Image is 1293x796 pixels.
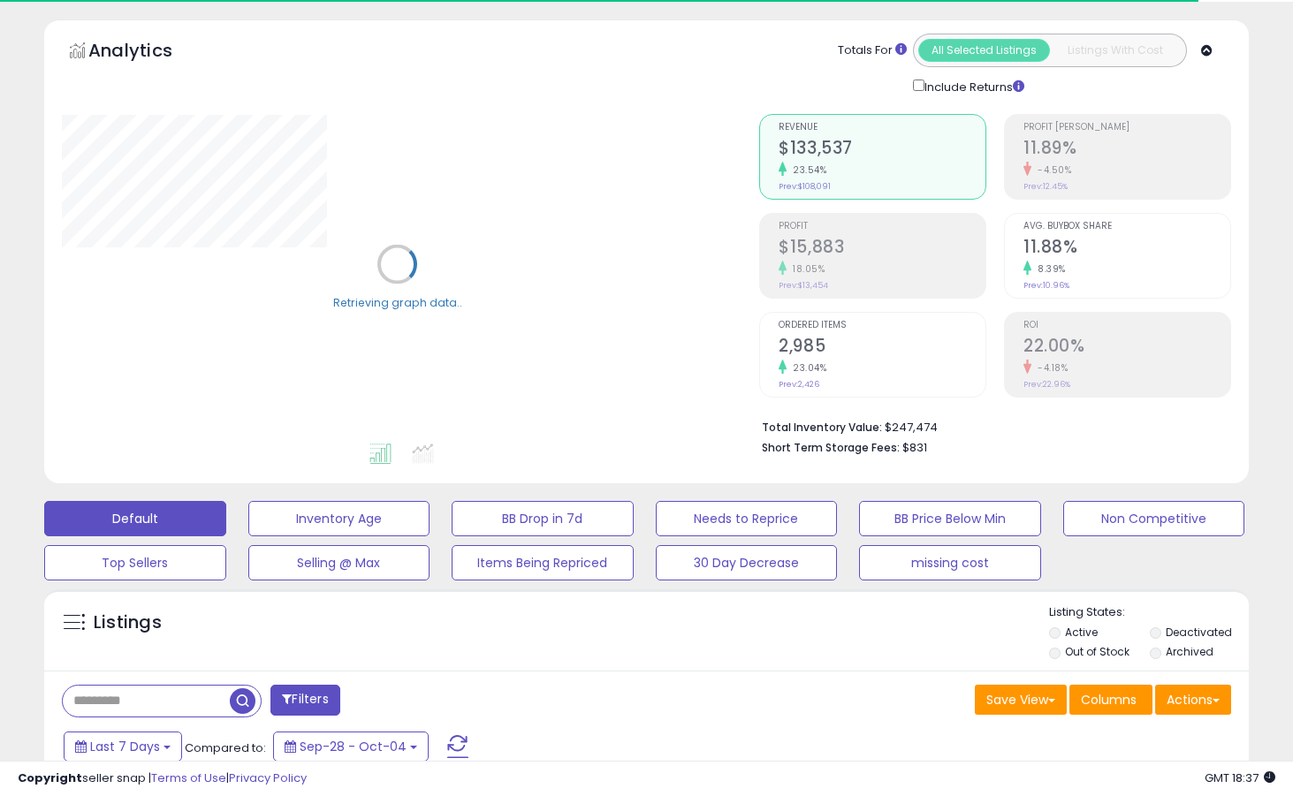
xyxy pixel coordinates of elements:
[1069,685,1152,715] button: Columns
[44,501,226,536] button: Default
[229,769,307,786] a: Privacy Policy
[900,76,1046,96] div: Include Returns
[1023,123,1230,133] span: Profit [PERSON_NAME]
[975,685,1067,715] button: Save View
[779,280,828,291] small: Prev: $13,454
[248,545,430,580] button: Selling @ Max
[1023,138,1230,162] h2: 11.89%
[1155,685,1231,715] button: Actions
[779,379,819,390] small: Prev: 2,426
[1023,181,1068,192] small: Prev: 12.45%
[270,685,339,716] button: Filters
[248,501,430,536] button: Inventory Age
[762,440,900,455] b: Short Term Storage Fees:
[90,738,160,755] span: Last 7 Days
[779,138,985,162] h2: $133,537
[88,38,207,67] h5: Analytics
[656,545,838,580] button: 30 Day Decrease
[859,545,1041,580] button: missing cost
[1166,644,1213,659] label: Archived
[1063,501,1245,536] button: Non Competitive
[787,163,826,177] small: 23.54%
[452,501,634,536] button: BB Drop in 7d
[64,732,182,762] button: Last 7 Days
[918,39,1050,62] button: All Selected Listings
[1023,321,1230,330] span: ROI
[94,610,162,635] h5: Listings
[18,770,307,787] div: seller snap | |
[779,123,985,133] span: Revenue
[1065,644,1129,659] label: Out of Stock
[1049,604,1249,621] p: Listing States:
[44,545,226,580] button: Top Sellers
[1023,336,1230,360] h2: 22.00%
[1023,222,1230,231] span: Avg. Buybox Share
[762,415,1218,436] li: $247,474
[1049,39,1181,62] button: Listings With Cost
[185,739,266,756] span: Compared to:
[779,222,985,231] span: Profit
[151,769,226,786] a: Terms of Use
[333,294,462,310] div: Retrieving graph data..
[1065,625,1098,640] label: Active
[1205,769,1275,786] span: 2025-10-12 18:37 GMT
[1166,625,1232,640] label: Deactivated
[787,361,826,375] small: 23.04%
[1081,691,1137,709] span: Columns
[656,501,838,536] button: Needs to Reprice
[1031,163,1071,177] small: -4.50%
[779,321,985,330] span: Ordered Items
[1023,237,1230,261] h2: 11.88%
[838,42,907,59] div: Totals For
[1023,280,1069,291] small: Prev: 10.96%
[779,237,985,261] h2: $15,883
[300,738,407,755] span: Sep-28 - Oct-04
[18,769,82,786] strong: Copyright
[1031,262,1066,276] small: 8.39%
[1031,361,1068,375] small: -4.18%
[779,336,985,360] h2: 2,985
[787,262,825,276] small: 18.05%
[273,732,429,762] button: Sep-28 - Oct-04
[779,181,831,192] small: Prev: $108,091
[762,420,882,435] b: Total Inventory Value:
[902,439,927,456] span: $831
[859,501,1041,536] button: BB Price Below Min
[1023,379,1070,390] small: Prev: 22.96%
[452,545,634,580] button: Items Being Repriced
